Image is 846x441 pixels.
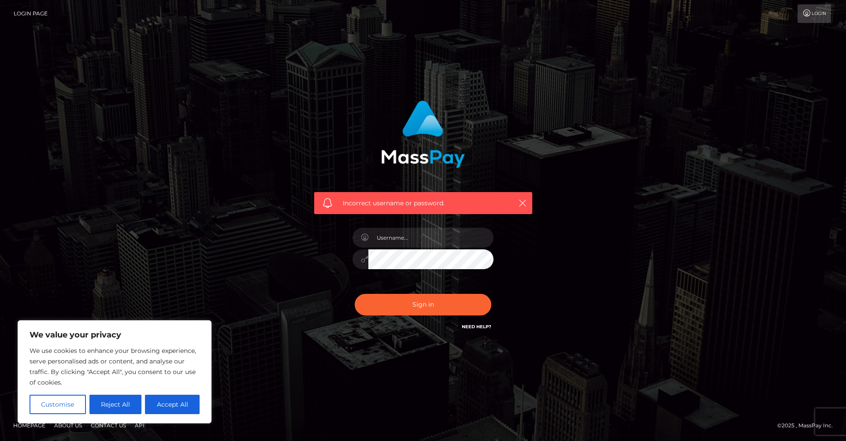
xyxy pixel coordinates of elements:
a: API [131,419,148,432]
input: Username... [368,228,493,248]
button: Accept All [145,395,200,414]
div: © 2025 , MassPay Inc. [777,421,839,430]
a: Need Help? [462,324,491,330]
a: Homepage [10,419,49,432]
p: We use cookies to enhance your browsing experience, serve personalised ads or content, and analys... [30,345,200,388]
a: About Us [51,419,85,432]
a: Login [798,4,831,23]
a: Contact Us [87,419,130,432]
button: Customise [30,395,86,414]
button: Reject All [89,395,142,414]
img: MassPay Login [381,100,465,168]
a: Login Page [14,4,48,23]
div: We value your privacy [18,320,211,423]
button: Sign in [355,294,491,315]
p: We value your privacy [30,330,200,340]
span: Incorrect username or password. [343,199,504,208]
